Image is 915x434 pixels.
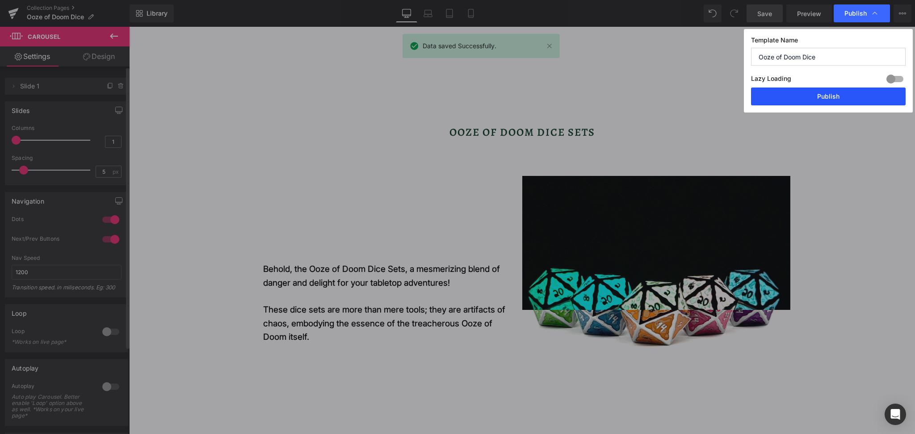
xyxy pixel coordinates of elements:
div: Open Intercom Messenger [885,404,906,425]
span: These dice sets are more than mere tools; they are artifacts of chaos, embodying the essence of t... [134,278,376,315]
p: Behold, the Ooze of Doom Dice Sets, a mesmerizing blend of danger and delight for your tabletop a... [134,236,384,263]
button: Publish [751,88,906,105]
label: Lazy Loading [751,73,791,88]
span: Publish [844,9,867,17]
span: Ooze of doom dice sets [320,98,466,113]
label: Template Name [751,36,906,48]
